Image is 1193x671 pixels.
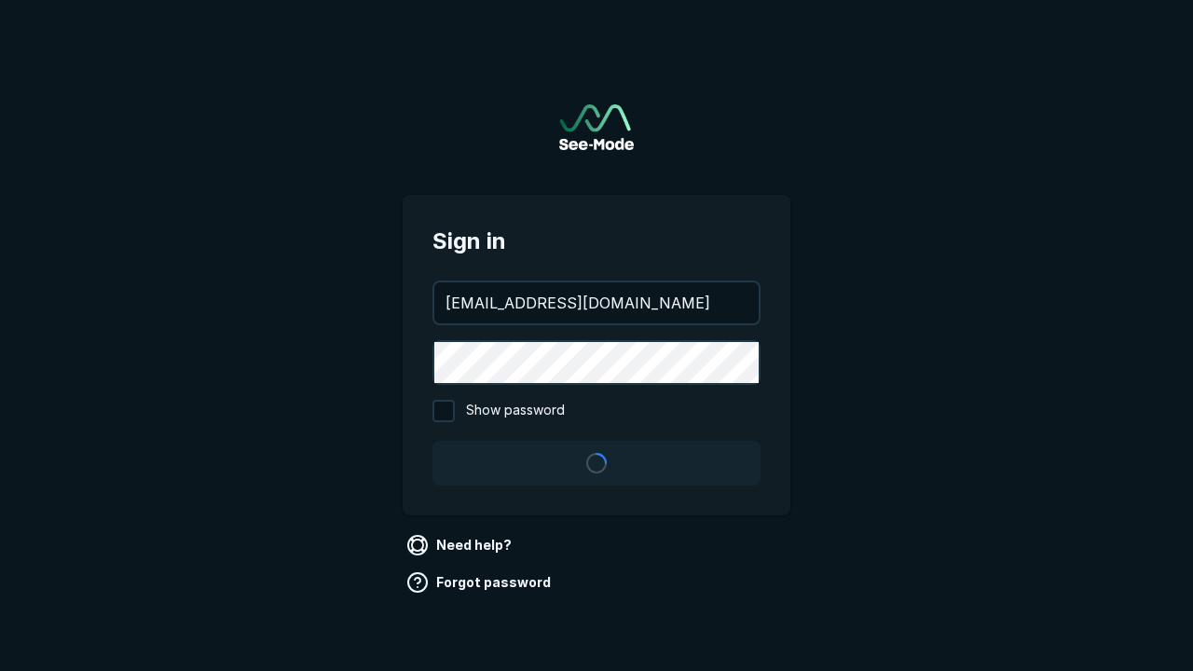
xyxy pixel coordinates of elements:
img: See-Mode Logo [559,104,634,150]
input: your@email.com [434,282,759,323]
a: Go to sign in [559,104,634,150]
span: Sign in [432,225,761,258]
a: Forgot password [403,568,558,597]
a: Need help? [403,530,519,560]
span: Show password [466,400,565,422]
